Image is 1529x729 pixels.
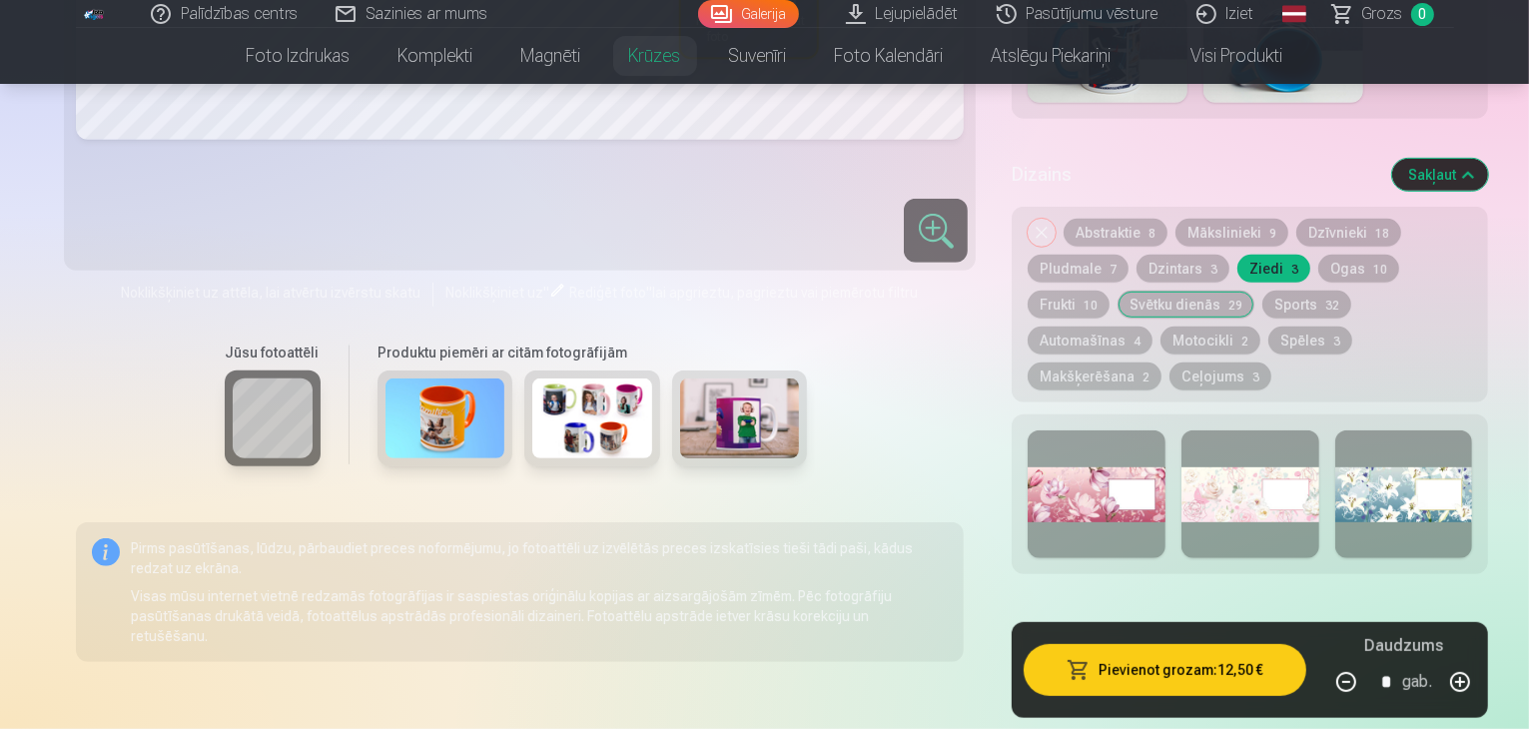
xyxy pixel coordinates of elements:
[1175,219,1288,247] button: Mākslinieki9
[652,285,918,301] span: lai apgrieztu, pagrieztu vai piemērotu filtru
[705,28,811,84] a: Suvenīri
[1269,227,1276,241] span: 9
[225,343,321,363] h6: Jūsu fotoattēli
[1364,634,1443,658] h5: Daudzums
[811,28,968,84] a: Foto kalendāri
[1110,263,1117,277] span: 7
[1024,644,1305,696] button: Pievienot grozam:12,50 €
[1143,370,1149,384] span: 2
[1362,2,1403,26] span: Grozs
[84,8,106,20] img: /fa1
[132,586,949,646] p: Visas mūsu internet vietnē redzamās fotogrāfijas ir saspiestas oriģinālu kopijas ar aizsargājošām...
[1028,255,1129,283] button: Pludmale7
[1148,227,1155,241] span: 8
[1268,327,1352,355] button: Spēles3
[1028,327,1152,355] button: Automašīnas4
[1160,327,1260,355] button: Motocikli2
[1134,335,1141,349] span: 4
[223,28,375,84] a: Foto izdrukas
[1333,335,1340,349] span: 3
[375,28,497,84] a: Komplekti
[1262,291,1351,319] button: Sports32
[569,285,646,301] span: Rediģēt foto
[968,28,1136,84] a: Atslēgu piekariņi
[1012,161,1376,189] h5: Dizains
[646,285,652,301] span: "
[1136,28,1307,84] a: Visi produkti
[1137,255,1229,283] button: Dzintars3
[1252,370,1259,384] span: 3
[370,343,816,363] h6: Produktu piemēri ar citām fotogrāfijām
[1411,3,1434,26] span: 0
[1064,219,1167,247] button: Abstraktie8
[1318,255,1399,283] button: Ogas10
[1210,263,1217,277] span: 3
[1241,335,1248,349] span: 2
[605,28,705,84] a: Krūzes
[1325,299,1339,313] span: 32
[1402,658,1432,706] div: gab.
[1028,291,1110,319] button: Frukti10
[1291,263,1298,277] span: 3
[132,538,949,578] p: Pirms pasūtīšanas, lūdzu, pārbaudiet preces noformējumu, jo fotoattēli uz izvēlētās preces izskat...
[1373,263,1387,277] span: 10
[497,28,605,84] a: Magnēti
[543,285,549,301] span: "
[1028,363,1161,390] button: Makšķerēšana2
[1392,159,1488,191] button: Sakļaut
[1228,299,1242,313] span: 29
[121,283,420,303] span: Noklikšķiniet uz attēla, lai atvērtu izvērstu skatu
[1118,291,1254,319] button: Svētku dienās29
[1375,227,1389,241] span: 18
[1169,363,1271,390] button: Ceļojums3
[1237,255,1310,283] button: Ziedi3
[1084,299,1098,313] span: 10
[1296,219,1401,247] button: Dzīvnieki18
[445,285,543,301] span: Noklikšķiniet uz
